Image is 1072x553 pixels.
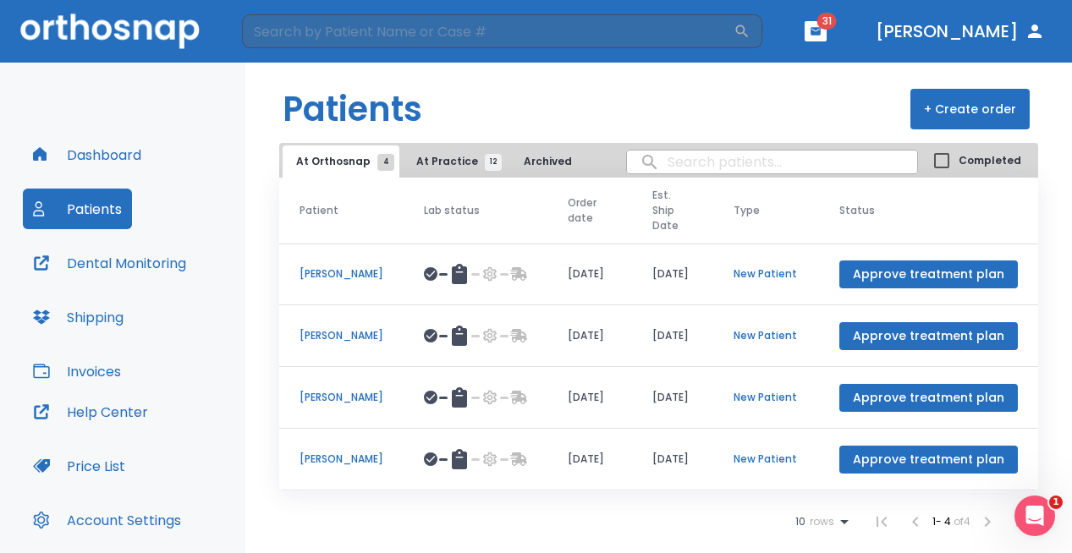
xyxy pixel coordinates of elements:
button: Price List [23,446,135,486]
td: [DATE] [547,244,632,305]
h1: Patients [283,84,422,134]
img: Orthosnap [20,14,200,48]
input: Search by Patient Name or Case # [242,14,734,48]
td: [DATE] [632,367,714,429]
p: New Patient [734,390,799,405]
span: 1 [1049,496,1063,509]
span: 3 [579,154,596,171]
p: New Patient [734,452,799,467]
button: Approve treatment plan [839,384,1018,412]
iframe: Intercom live chat [1014,496,1055,536]
span: Patient [300,203,338,218]
div: tabs [283,145,579,178]
button: Patients [23,189,132,229]
td: [DATE] [632,244,714,305]
span: 31 [817,13,837,30]
td: [DATE] [547,305,632,367]
input: search [627,145,917,178]
button: Invoices [23,351,131,391]
button: Approve treatment plan [839,322,1018,350]
p: [PERSON_NAME] [300,266,383,282]
span: 10 [795,516,805,528]
span: Est. Ship Date [652,188,682,233]
td: [DATE] [632,429,714,490]
span: Type [734,203,760,218]
td: [DATE] [547,367,632,429]
span: rows [805,516,834,528]
span: 1 - 4 [932,514,954,528]
span: At Orthosnap [296,154,386,169]
span: Order date [568,195,600,226]
button: [PERSON_NAME] [869,16,1052,47]
span: 12 [485,154,502,171]
td: [DATE] [632,305,714,367]
span: Archived [524,154,587,169]
p: [PERSON_NAME] [300,452,383,467]
p: New Patient [734,328,799,343]
span: 4 [377,154,394,171]
span: At Practice [416,154,493,169]
span: Lab status [424,203,480,218]
span: Completed [959,153,1021,168]
button: Approve treatment plan [839,446,1018,474]
p: [PERSON_NAME] [300,328,383,343]
button: Shipping [23,297,134,337]
button: Dashboard [23,134,151,175]
span: of 4 [954,514,970,528]
p: New Patient [734,266,799,282]
span: Status [839,203,875,218]
button: Dental Monitoring [23,243,196,283]
button: + Create order [910,89,1030,129]
td: [DATE] [547,429,632,490]
button: Help Center [23,391,158,432]
button: Approve treatment plan [839,260,1018,288]
button: Account Settings [23,500,191,540]
p: [PERSON_NAME] [300,390,383,405]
